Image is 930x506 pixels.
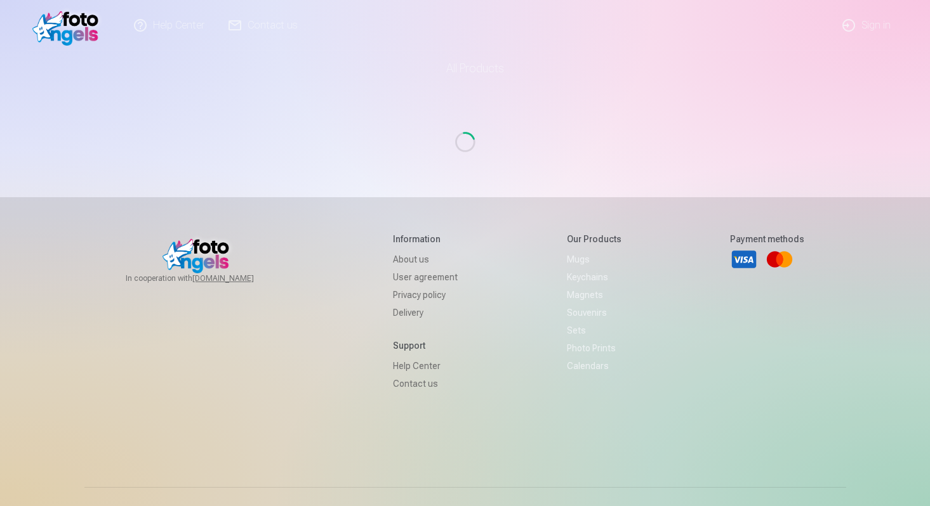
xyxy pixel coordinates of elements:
[567,268,621,286] a: Keychains
[567,304,621,321] a: Souvenirs
[393,233,458,245] h5: Information
[393,268,458,286] a: User agreement
[567,357,621,375] a: Calendars
[567,339,621,357] a: Photo prints
[126,273,284,283] span: In cooperation with
[567,321,621,339] a: Sets
[192,273,284,283] a: [DOMAIN_NAME]
[730,233,804,245] h5: Payment methods
[393,304,458,321] a: Delivery
[393,375,458,392] a: Contact us
[766,245,794,273] a: Mastercard
[567,250,621,268] a: Mugs
[567,233,621,245] h5: Our products
[730,245,758,273] a: Visa
[567,286,621,304] a: Magnets
[411,51,519,86] a: All products
[393,339,458,352] h5: Support
[393,286,458,304] a: Privacy policy
[32,5,105,46] img: /v1
[393,250,458,268] a: About us
[393,357,458,375] a: Help Center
